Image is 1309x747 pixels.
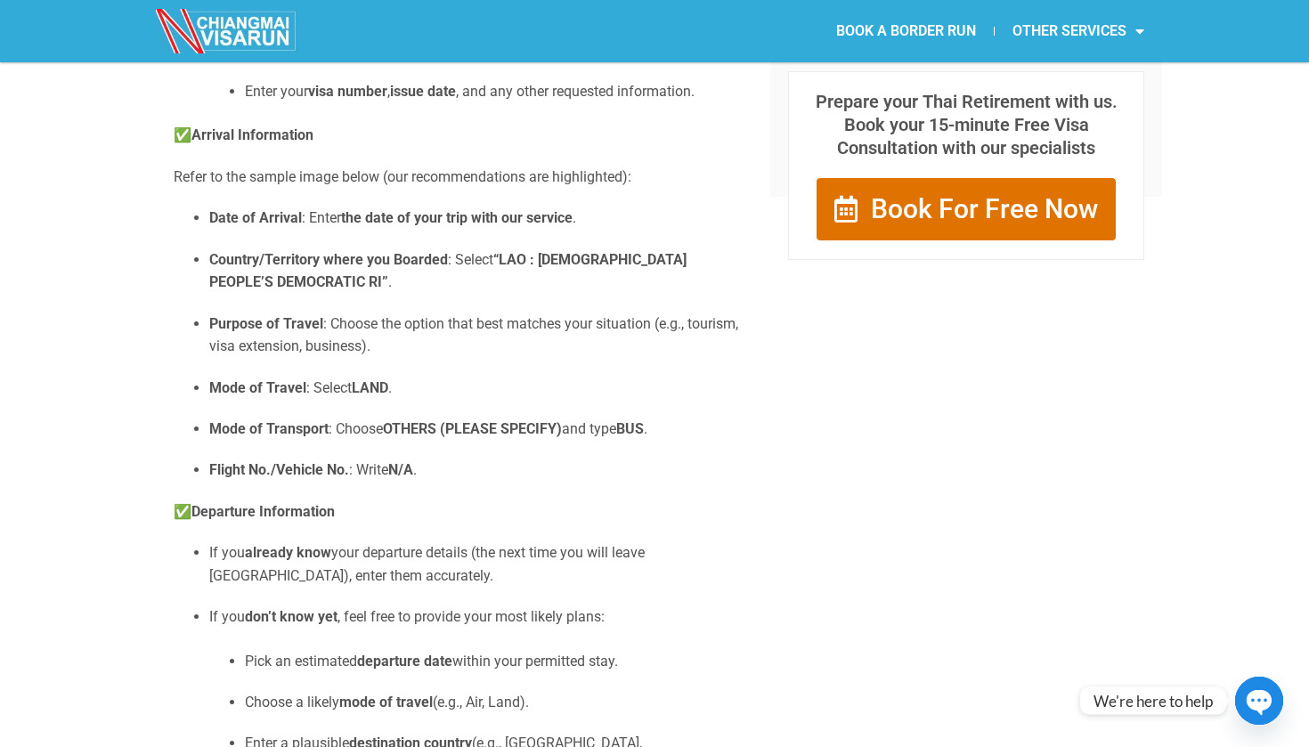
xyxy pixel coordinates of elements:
[390,83,456,100] strong: issue date
[816,177,1117,241] a: Book For Free Now
[245,650,744,673] p: Pick an estimated within your permitted stay.
[245,608,337,625] strong: don’t know yet
[383,420,562,437] strong: OTHERS (PLEASE SPECIFY)
[209,209,302,226] strong: Date of Arrival
[807,90,1126,159] p: Prepare your Thai Retirement with us. Book your 15-minute Free Visa Consultation with our special...
[209,418,744,441] p: : Choose and type .
[209,248,744,294] p: : Select .
[871,196,1098,223] span: Book For Free Now
[209,605,744,629] p: If you , feel free to provide your most likely plans:
[245,691,744,714] p: Choose a likely (e.g., Air, Land).
[818,11,994,52] a: BOOK A BORDER RUN
[209,420,329,437] strong: Mode of Transport
[209,541,744,587] p: If you your departure details (the next time you will leave [GEOGRAPHIC_DATA]), enter them accura...
[209,379,306,396] strong: Mode of Travel
[174,166,744,189] p: Refer to the sample image below (our recommendations are highlighted):
[209,251,448,268] strong: Country/Territory where you Boarded
[209,315,323,332] strong: Purpose of Travel
[209,313,744,358] p: : Choose the option that best matches your situation (e.g., tourism, visa extension, business).
[209,377,744,400] p: : Select .
[995,11,1162,52] a: OTHER SERVICES
[174,500,744,524] p: ✅
[616,420,644,437] strong: BUS
[654,11,1162,52] nav: Menu
[174,124,744,147] p: ✅
[357,653,452,670] strong: departure date
[341,209,573,226] strong: the date of your trip with our service
[352,379,388,396] strong: LAND
[191,126,313,143] strong: Arrival Information
[209,207,744,230] p: : Enter .
[339,694,433,710] strong: mode of travel
[191,503,335,520] strong: Departure Information
[308,83,387,100] strong: visa number
[245,544,331,561] strong: already know
[209,459,744,482] p: : Write .
[388,461,413,478] strong: N/A
[245,80,744,103] p: Enter your , , and any other requested information.
[209,461,349,478] strong: Flight No./Vehicle No.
